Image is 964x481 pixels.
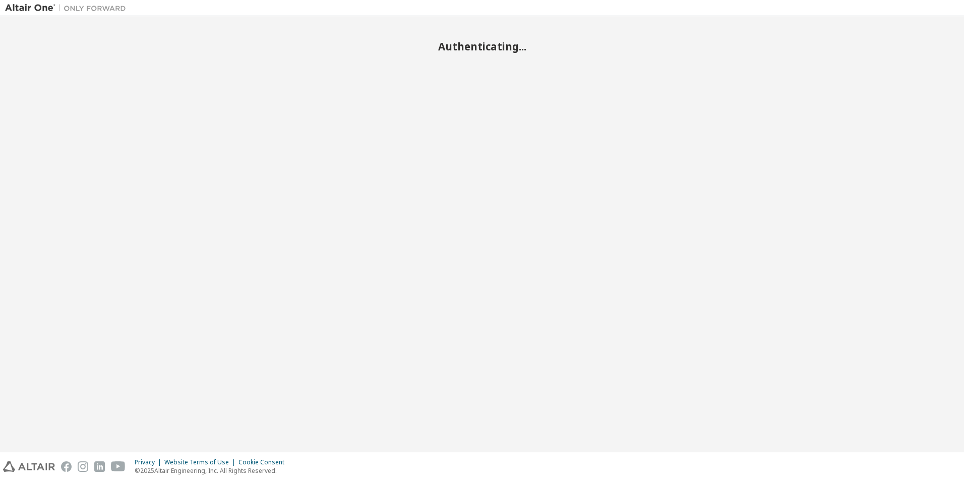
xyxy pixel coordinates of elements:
[5,40,959,53] h2: Authenticating...
[94,461,105,472] img: linkedin.svg
[238,458,290,466] div: Cookie Consent
[135,466,290,475] p: © 2025 Altair Engineering, Inc. All Rights Reserved.
[78,461,88,472] img: instagram.svg
[111,461,126,472] img: youtube.svg
[3,461,55,472] img: altair_logo.svg
[164,458,238,466] div: Website Terms of Use
[61,461,72,472] img: facebook.svg
[5,3,131,13] img: Altair One
[135,458,164,466] div: Privacy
